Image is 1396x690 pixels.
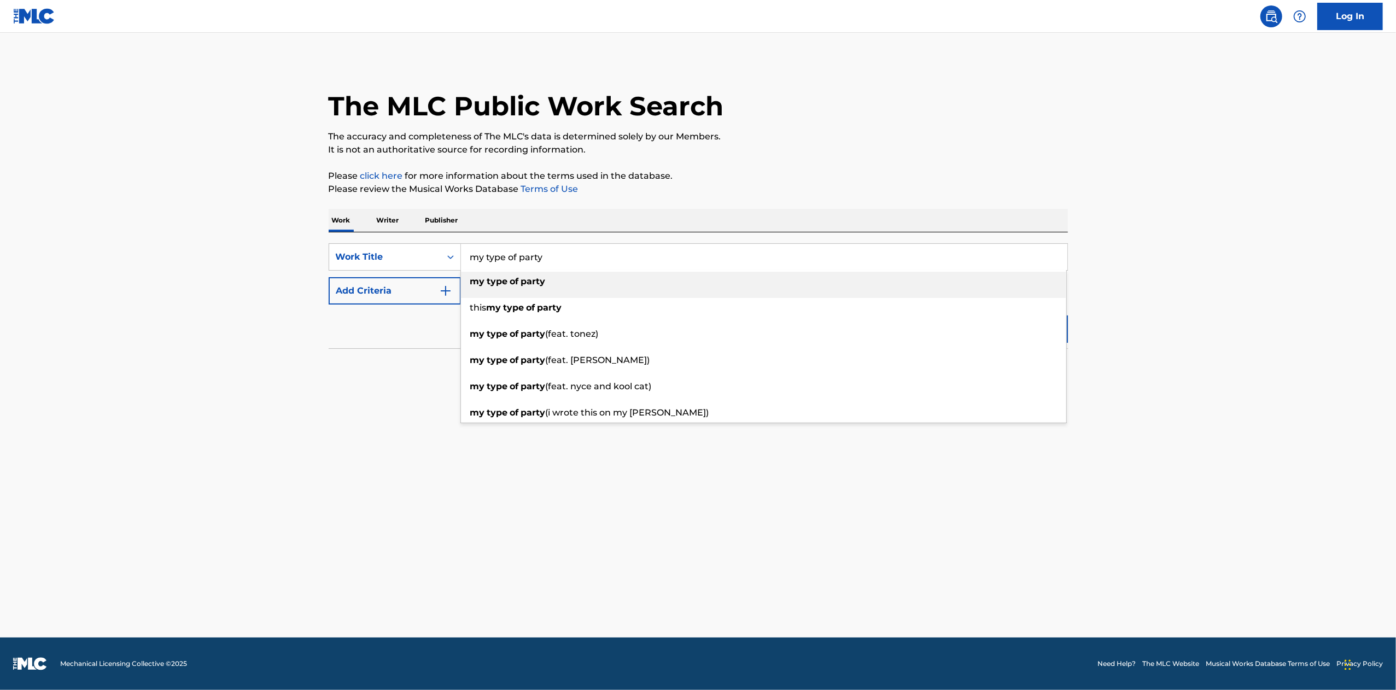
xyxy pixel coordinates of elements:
[373,209,402,232] p: Writer
[546,407,709,418] span: (i wrote this on my [PERSON_NAME])
[1341,638,1396,690] iframe: Chat Widget
[329,183,1068,196] p: Please review the Musical Works Database
[1206,659,1330,669] a: Musical Works Database Terms of Use
[329,243,1068,348] form: Search Form
[470,355,485,365] strong: my
[470,329,485,339] strong: my
[504,302,524,313] strong: type
[360,171,403,181] a: click here
[510,329,519,339] strong: of
[470,407,485,418] strong: my
[329,143,1068,156] p: It is not an authoritative source for recording information.
[487,302,501,313] strong: my
[546,355,650,365] span: (feat. [PERSON_NAME])
[1097,659,1136,669] a: Need Help?
[538,302,562,313] strong: party
[329,277,461,305] button: Add Criteria
[519,184,579,194] a: Terms of Use
[470,276,485,286] strong: my
[422,209,462,232] p: Publisher
[13,8,55,24] img: MLC Logo
[510,407,519,418] strong: of
[1317,3,1383,30] a: Log In
[329,209,354,232] p: Work
[1336,659,1383,669] a: Privacy Policy
[487,407,508,418] strong: type
[527,302,535,313] strong: of
[1293,10,1306,23] img: help
[487,355,508,365] strong: type
[60,659,187,669] span: Mechanical Licensing Collective © 2025
[329,169,1068,183] p: Please for more information about the terms used in the database.
[1265,10,1278,23] img: search
[1260,5,1282,27] a: Public Search
[329,130,1068,143] p: The accuracy and completeness of The MLC's data is determined solely by our Members.
[510,276,519,286] strong: of
[1345,648,1351,681] div: Drag
[521,329,546,339] strong: party
[13,657,47,670] img: logo
[336,250,434,264] div: Work Title
[487,329,508,339] strong: type
[521,407,546,418] strong: party
[487,381,508,391] strong: type
[521,381,546,391] strong: party
[470,381,485,391] strong: my
[439,284,452,297] img: 9d2ae6d4665cec9f34b9.svg
[546,329,599,339] span: (feat. tonez)
[510,355,519,365] strong: of
[510,381,519,391] strong: of
[329,90,724,122] h1: The MLC Public Work Search
[487,276,508,286] strong: type
[521,276,546,286] strong: party
[1289,5,1311,27] div: Help
[521,355,546,365] strong: party
[1142,659,1199,669] a: The MLC Website
[546,381,652,391] span: (feat. nyce and kool cat)
[470,302,487,313] span: this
